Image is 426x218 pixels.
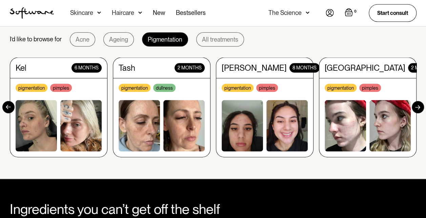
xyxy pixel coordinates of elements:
img: woman with acne [222,100,263,151]
div: [PERSON_NAME] [222,63,287,73]
div: All treatments [202,36,238,43]
div: Skincare [70,9,93,16]
div: Acne [76,36,89,43]
a: home [10,7,54,19]
div: pimples [256,84,278,92]
div: Pigmentation [148,36,182,43]
div: pimples [359,84,381,92]
div: pigmentation [119,84,150,92]
img: woman without acne [266,100,308,151]
img: woman without acne [163,100,205,151]
img: woman without acne [60,100,102,151]
img: arrow down [306,9,309,16]
div: pigmentation [16,84,47,92]
div: Haircare [112,9,134,16]
div: pigmentation [325,84,357,92]
img: arrow down [138,9,142,16]
div: Ageing [109,36,128,43]
img: woman without acne [369,100,411,151]
div: [GEOGRAPHIC_DATA] [325,63,405,73]
img: woman with acne [325,100,366,151]
img: woman with acne [16,100,57,151]
div: The Science [268,9,302,16]
div: dullness [153,84,176,92]
div: 2 months [175,63,205,73]
div: Kel [16,63,26,73]
div: 8 months [289,63,320,73]
a: Open empty cart [345,8,358,18]
div: pimples [50,84,72,92]
img: Software Logo [10,7,54,19]
div: 6 months [72,63,102,73]
div: Tash [119,63,135,73]
div: Ingredients you can’t get off the shelf [10,201,279,217]
img: arrow down [97,9,101,16]
img: woman with acne [119,100,160,151]
a: Start consult [369,4,417,22]
div: 0 [353,8,358,15]
div: pigmentation [222,84,253,92]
